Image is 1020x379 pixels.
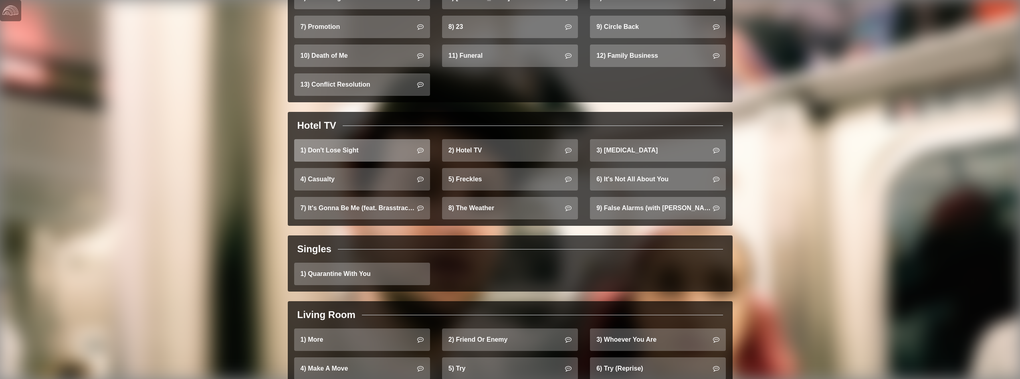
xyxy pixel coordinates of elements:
[442,197,578,219] a: 8) The Weather
[590,139,726,162] a: 3) [MEDICAL_DATA]
[442,16,578,38] a: 8) 23
[442,45,578,67] a: 11) Funeral
[294,328,430,351] a: 1) More
[294,263,430,285] a: 1) Quarantine With You
[590,197,726,219] a: 9) False Alarms (with [PERSON_NAME])
[294,73,430,96] a: 13) Conflict Resolution
[297,242,331,256] div: Singles
[294,45,430,67] a: 10) Death of Me
[590,328,726,351] a: 3) Whoever You Are
[590,16,726,38] a: 9) Circle Back
[294,139,430,162] a: 1) Don't Lose Sight
[294,16,430,38] a: 7) Promotion
[2,2,18,18] img: logo-white-4c48a5e4bebecaebe01ca5a9d34031cfd3d4ef9ae749242e8c4bf12ef99f53e8.png
[590,45,726,67] a: 12) Family Business
[442,168,578,191] a: 5) Freckles
[442,328,578,351] a: 2) Friend Or Enemy
[442,139,578,162] a: 2) Hotel TV
[297,118,336,133] div: Hotel TV
[294,168,430,191] a: 4) Casualty
[297,308,355,322] div: Living Room
[294,197,430,219] a: 7) It's Gonna Be Me (feat. Brasstracks)
[590,168,726,191] a: 6) It's Not All About You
